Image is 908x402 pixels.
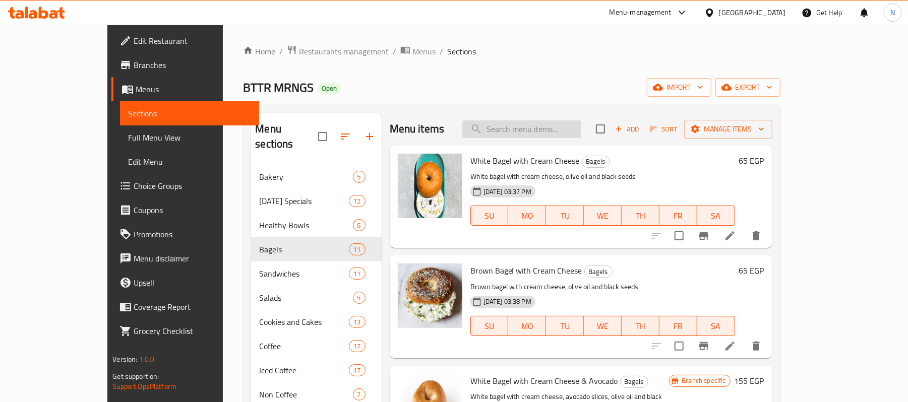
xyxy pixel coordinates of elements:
[112,380,176,393] a: Support.OpsPlatform
[112,353,137,366] span: Version:
[655,81,703,94] span: import
[243,76,314,99] span: BTTR MRNGS
[588,209,618,223] span: WE
[312,126,333,147] span: Select all sections
[398,154,462,218] img: White Bagel with Cream Cheese
[512,209,542,223] span: MO
[128,131,251,144] span: Full Menu View
[584,206,622,226] button: WE
[462,120,581,138] input: search
[251,261,381,286] div: Sandwiches11
[259,364,349,376] span: Iced Coffee
[259,267,349,280] span: Sandwiches
[582,156,610,167] span: Bagels
[584,316,622,336] button: WE
[697,206,735,226] button: SA
[622,316,659,336] button: TH
[479,187,535,196] span: [DATE] 03:37 PM
[701,209,731,223] span: SA
[398,263,462,328] img: Brown Bagel with Cream Cheese
[611,121,643,137] span: Add item
[470,316,509,336] button: SU
[251,237,381,261] div: Bagels11
[584,265,613,278] div: Bagels
[111,29,259,53] a: Edit Restaurant
[251,286,381,310] div: Salads5
[349,340,365,352] div: items
[588,319,618,333] span: WE
[626,209,655,223] span: TH
[684,120,772,139] button: Manage items
[470,153,580,168] span: White Bagel with Cream Cheese
[333,124,357,149] span: Sort sections
[650,123,678,135] span: Sort
[669,225,690,246] span: Select to update
[111,53,259,77] a: Branches
[390,121,445,137] h2: Menu items
[470,373,618,388] span: White Bagel with Cream Cheese & Avocado
[447,45,476,57] span: Sections
[663,209,693,223] span: FR
[259,171,352,183] span: Bakery
[659,206,697,226] button: FR
[582,156,610,168] div: Bagels
[701,319,731,333] span: SA
[134,277,251,289] span: Upsell
[259,340,349,352] span: Coffee
[243,45,780,58] nav: breadcrumb
[353,171,366,183] div: items
[349,245,365,254] span: 11
[744,334,768,358] button: delete
[349,317,365,327] span: 13
[890,7,895,18] span: N
[251,310,381,334] div: Cookies and Cakes13
[440,45,443,57] li: /
[475,319,505,333] span: SU
[590,118,611,140] span: Select section
[715,78,780,97] button: export
[512,319,542,333] span: MO
[353,292,366,304] div: items
[669,336,690,357] span: Select to update
[134,59,251,71] span: Branches
[614,123,641,135] span: Add
[111,77,259,101] a: Menus
[111,246,259,271] a: Menu disclaimer
[134,252,251,264] span: Menu disclaimer
[659,316,697,336] button: FR
[243,45,275,57] a: Home
[353,293,365,303] span: 5
[111,174,259,198] a: Choice Groups
[735,374,764,388] h6: 155 EGP
[349,243,365,255] div: items
[259,316,349,328] div: Cookies and Cakes
[697,316,735,336] button: SA
[357,124,382,149] button: Add section
[111,222,259,246] a: Promotions
[255,121,318,152] h2: Menu sections
[353,219,366,231] div: items
[349,267,365,280] div: items
[647,121,680,137] button: Sort
[128,156,251,168] span: Edit Menu
[621,376,648,387] span: Bagels
[353,390,365,399] span: 7
[508,206,546,226] button: MO
[647,78,711,97] button: import
[678,376,730,385] span: Branch specific
[251,213,381,237] div: Healthy Bowls6
[626,319,655,333] span: TH
[739,263,764,278] h6: 65 EGP
[692,123,764,136] span: Manage items
[546,206,584,226] button: TU
[259,195,349,207] div: Ramadan Specials
[550,319,580,333] span: TU
[470,206,509,226] button: SU
[546,316,584,336] button: TU
[259,219,352,231] div: Healthy Bowls
[251,358,381,382] div: Iced Coffee17
[719,7,785,18] div: [GEOGRAPHIC_DATA]
[139,353,155,366] span: 1.0.0
[259,292,352,304] span: Salads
